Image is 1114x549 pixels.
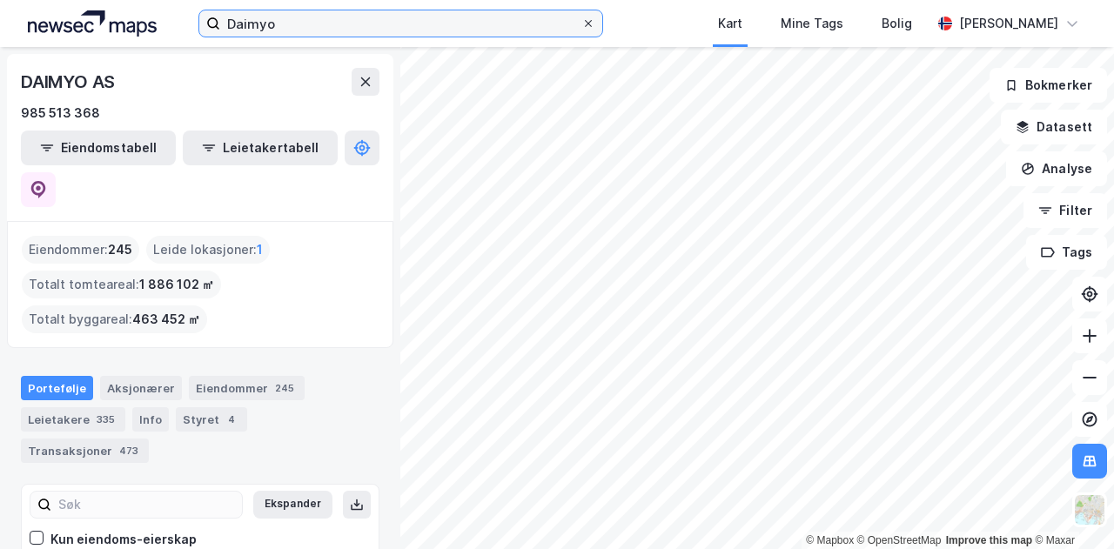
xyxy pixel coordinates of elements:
[22,305,207,333] div: Totalt byggareal :
[253,491,332,519] button: Ekspander
[806,534,854,546] a: Mapbox
[21,103,100,124] div: 985 513 368
[220,10,581,37] input: Søk på adresse, matrikkel, gårdeiere, leietakere eller personer
[132,407,169,432] div: Info
[116,442,142,459] div: 473
[108,239,132,260] span: 245
[21,439,149,463] div: Transaksjoner
[139,274,214,295] span: 1 886 102 ㎡
[257,239,263,260] span: 1
[146,236,270,264] div: Leide lokasjoner :
[959,13,1058,34] div: [PERSON_NAME]
[1027,465,1114,549] div: Kontrollprogram for chat
[223,411,240,428] div: 4
[718,13,742,34] div: Kart
[22,271,221,298] div: Totalt tomteareal :
[1006,151,1107,186] button: Analyse
[176,407,247,432] div: Styret
[132,309,200,330] span: 463 452 ㎡
[21,131,176,165] button: Eiendomstabell
[1001,110,1107,144] button: Datasett
[21,407,125,432] div: Leietakere
[183,131,338,165] button: Leietakertabell
[857,534,942,546] a: OpenStreetMap
[189,376,305,400] div: Eiendommer
[21,68,118,96] div: DAIMYO AS
[100,376,182,400] div: Aksjonærer
[1027,465,1114,549] iframe: Chat Widget
[882,13,912,34] div: Bolig
[990,68,1107,103] button: Bokmerker
[93,411,118,428] div: 335
[272,379,298,397] div: 245
[22,236,139,264] div: Eiendommer :
[51,492,242,518] input: Søk
[946,534,1032,546] a: Improve this map
[28,10,157,37] img: logo.a4113a55bc3d86da70a041830d287a7e.svg
[1023,193,1107,228] button: Filter
[1026,235,1107,270] button: Tags
[21,376,93,400] div: Portefølje
[781,13,843,34] div: Mine Tags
